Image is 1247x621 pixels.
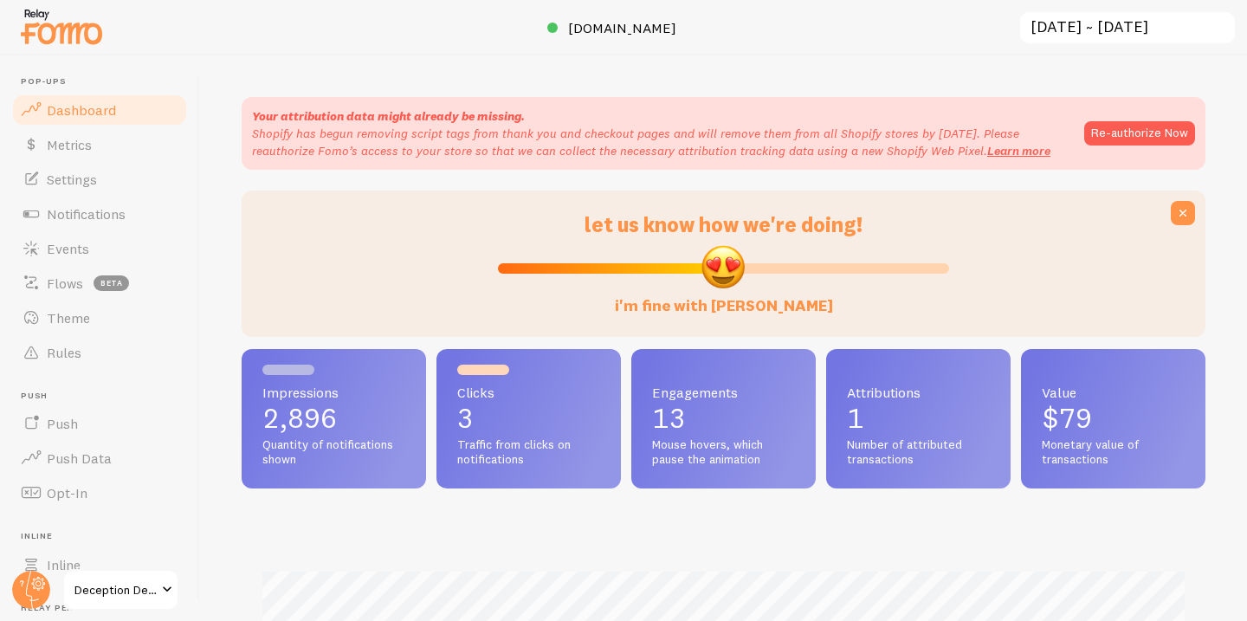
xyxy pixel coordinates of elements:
[47,309,90,327] span: Theme
[10,475,189,510] a: Opt-In
[21,76,189,87] span: Pop-ups
[1042,437,1185,468] span: Monetary value of transactions
[457,404,600,432] p: 3
[1084,121,1195,146] button: Re-authorize Now
[262,385,405,399] span: Impressions
[457,385,600,399] span: Clicks
[252,108,525,124] strong: Your attribution data might already be missing.
[847,385,990,399] span: Attributions
[615,279,833,316] label: i'm fine with [PERSON_NAME]
[847,404,990,432] p: 1
[10,301,189,335] a: Theme
[47,240,89,257] span: Events
[74,579,157,600] span: Deception Deck
[1042,385,1185,399] span: Value
[62,569,179,611] a: Deception Deck
[47,415,78,432] span: Push
[10,231,189,266] a: Events
[47,556,81,573] span: Inline
[47,136,92,153] span: Metrics
[10,93,189,127] a: Dashboard
[10,162,189,197] a: Settings
[262,437,405,468] span: Quantity of notifications shown
[47,101,116,119] span: Dashboard
[10,406,189,441] a: Push
[585,211,863,237] span: let us know how we're doing!
[47,344,81,361] span: Rules
[47,171,97,188] span: Settings
[1042,401,1092,435] span: $79
[47,484,87,501] span: Opt-In
[262,404,405,432] p: 2,896
[652,385,795,399] span: Engagements
[10,335,189,370] a: Rules
[457,437,600,468] span: Traffic from clicks on notifications
[987,143,1050,158] a: Learn more
[252,125,1067,159] p: Shopify has begun removing script tags from thank you and checkout pages and will remove them fro...
[10,441,189,475] a: Push Data
[847,437,990,468] span: Number of attributed transactions
[47,450,112,467] span: Push Data
[94,275,129,291] span: beta
[652,437,795,468] span: Mouse hovers, which pause the animation
[652,404,795,432] p: 13
[700,243,746,290] img: emoji.png
[10,547,189,582] a: Inline
[18,4,105,49] img: fomo-relay-logo-orange.svg
[21,531,189,542] span: Inline
[21,391,189,402] span: Push
[10,197,189,231] a: Notifications
[10,127,189,162] a: Metrics
[10,266,189,301] a: Flows beta
[47,205,126,223] span: Notifications
[47,275,83,292] span: Flows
